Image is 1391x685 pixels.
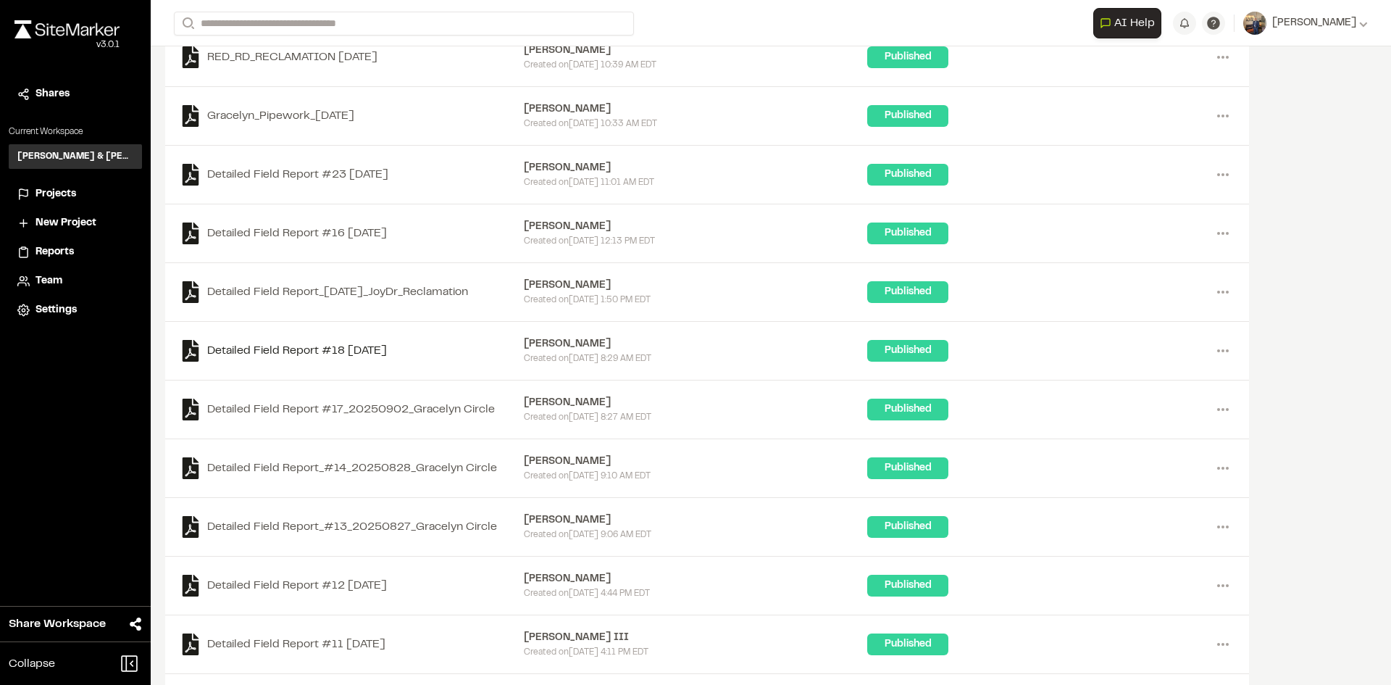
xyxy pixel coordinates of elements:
div: Published [867,223,948,244]
span: Reports [35,244,74,260]
div: Published [867,281,948,303]
span: New Project [35,215,96,231]
a: Detailed Field Report_#13_20250827_Gracelyn Circle [180,516,524,538]
div: [PERSON_NAME] [524,454,868,470]
div: [PERSON_NAME] [524,101,868,117]
div: Created on [DATE] 9:06 AM EDT [524,528,868,541]
a: Detailed Field Report_[DATE]_JoyDr_Reclamation [180,281,524,303]
div: [PERSON_NAME] [524,219,868,235]
div: Created on [DATE] 11:01 AM EDT [524,176,868,189]
div: [PERSON_NAME] [524,512,868,528]
a: Detailed Field Report #18 [DATE] [180,340,524,362]
a: Shares [17,86,133,102]
a: Gracelyn_Pipework_[DATE] [180,105,524,127]
a: Detailed Field Report #16 [DATE] [180,223,524,244]
p: Current Workspace [9,125,142,138]
a: Projects [17,186,133,202]
a: Detailed Field Report #23 [DATE] [180,164,524,186]
div: Created on [DATE] 8:29 AM EDT [524,352,868,365]
a: Detailed Field Report #12 [DATE] [180,575,524,597]
button: Open AI Assistant [1093,8,1161,38]
div: Published [867,457,948,479]
button: [PERSON_NAME] [1243,12,1368,35]
div: [PERSON_NAME] III [524,630,868,646]
span: Team [35,273,62,289]
a: New Project [17,215,133,231]
div: [PERSON_NAME] [524,395,868,411]
div: [PERSON_NAME] [524,43,868,59]
span: [PERSON_NAME] [1272,15,1356,31]
div: Created on [DATE] 10:33 AM EDT [524,117,868,130]
div: Published [867,46,948,68]
div: Created on [DATE] 4:11 PM EDT [524,646,868,659]
div: Created on [DATE] 1:50 PM EDT [524,294,868,307]
div: Created on [DATE] 9:10 AM EDT [524,470,868,483]
span: Collapse [9,655,55,673]
div: Created on [DATE] 10:39 AM EDT [524,59,868,72]
div: Oh geez...please don't... [14,38,120,51]
div: [PERSON_NAME] [524,571,868,587]
div: Open AI Assistant [1093,8,1167,38]
a: Detailed Field Report #11 [DATE] [180,634,524,655]
span: Shares [35,86,70,102]
div: Published [867,516,948,538]
div: Created on [DATE] 4:44 PM EDT [524,587,868,600]
span: Share Workspace [9,615,106,633]
a: Detailed Field Report_#14_20250828_Gracelyn Circle [180,457,524,479]
span: AI Help [1114,14,1155,32]
div: Published [867,164,948,186]
div: [PERSON_NAME] [524,278,868,294]
div: [PERSON_NAME] [524,160,868,176]
button: Search [174,12,200,36]
a: RED_RD_RECLAMATION [DATE] [180,46,524,68]
span: Projects [35,186,76,202]
img: User [1243,12,1266,35]
div: Published [867,340,948,362]
h3: [PERSON_NAME] & [PERSON_NAME] Inc. [17,150,133,163]
a: Reports [17,244,133,260]
div: Published [867,105,948,127]
div: Published [867,399,948,420]
span: Settings [35,302,77,318]
div: Published [867,575,948,597]
div: Created on [DATE] 8:27 AM EDT [524,411,868,424]
img: rebrand.png [14,20,120,38]
div: [PERSON_NAME] [524,336,868,352]
a: Team [17,273,133,289]
div: Created on [DATE] 12:13 PM EDT [524,235,868,248]
a: Settings [17,302,133,318]
a: Detailed Field Report #17_20250902_Gracelyn Circle [180,399,524,420]
div: Published [867,634,948,655]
